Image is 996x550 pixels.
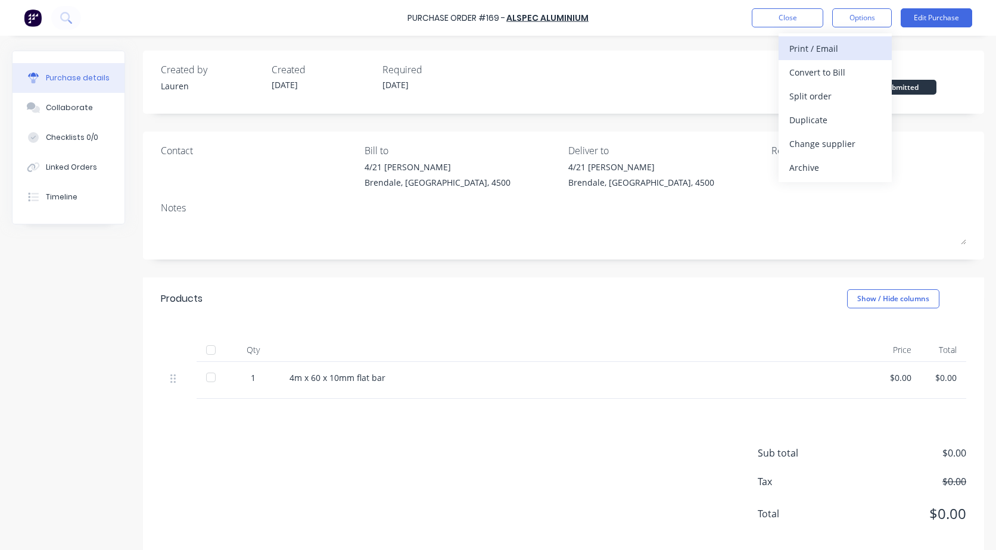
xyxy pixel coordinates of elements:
button: Collaborate [13,93,125,123]
div: Purchase details [46,73,110,83]
div: $0.00 [885,371,911,384]
button: Linked Orders [13,152,125,182]
div: Required [382,62,484,77]
div: Created by [161,62,262,77]
div: Products [161,292,203,306]
div: Checklists 0/0 [46,132,98,143]
div: Purchase Order #169 - [407,12,505,24]
div: Created [272,62,373,77]
div: Price [876,338,921,362]
div: Notes [161,201,966,215]
div: Print / Email [789,40,881,57]
button: Checklists 0/0 [13,123,125,152]
div: Reference [771,143,966,158]
div: Linked Orders [46,162,97,173]
button: Purchase details [13,63,125,93]
div: Split order [789,87,881,105]
div: Brendale, [GEOGRAPHIC_DATA], 4500 [365,176,511,189]
span: Tax [758,474,847,489]
div: Brendale, [GEOGRAPHIC_DATA], 4500 [568,176,714,189]
div: Total [921,338,966,362]
div: Bill to [365,143,559,158]
div: Collaborate [46,102,93,113]
img: Factory [24,9,42,27]
div: Change supplier [789,135,881,152]
span: $0.00 [847,474,966,489]
span: Total [758,507,847,521]
div: Submitted [865,80,936,95]
div: Status [865,62,966,77]
button: Options [832,8,892,27]
div: 4/21 [PERSON_NAME] [365,161,511,173]
span: Sub total [758,446,847,460]
div: Contact [161,143,356,158]
div: Timeline [46,192,77,202]
div: Archive [789,159,881,176]
div: Convert to Bill [789,64,881,81]
a: Alspec Aluminium [506,12,589,24]
div: Qty [226,338,280,362]
button: Edit Purchase [901,8,972,27]
div: 4m x 60 x 10mm flat bar [290,371,866,384]
span: $0.00 [847,503,966,524]
div: Lauren [161,80,262,92]
button: Close [752,8,823,27]
div: $0.00 [930,371,957,384]
div: Deliver to [568,143,763,158]
div: 1 [236,371,270,384]
span: $0.00 [847,446,966,460]
div: Duplicate [789,111,881,129]
button: Show / Hide columns [847,289,939,308]
div: 4/21 [PERSON_NAME] [568,161,714,173]
button: Timeline [13,182,125,212]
